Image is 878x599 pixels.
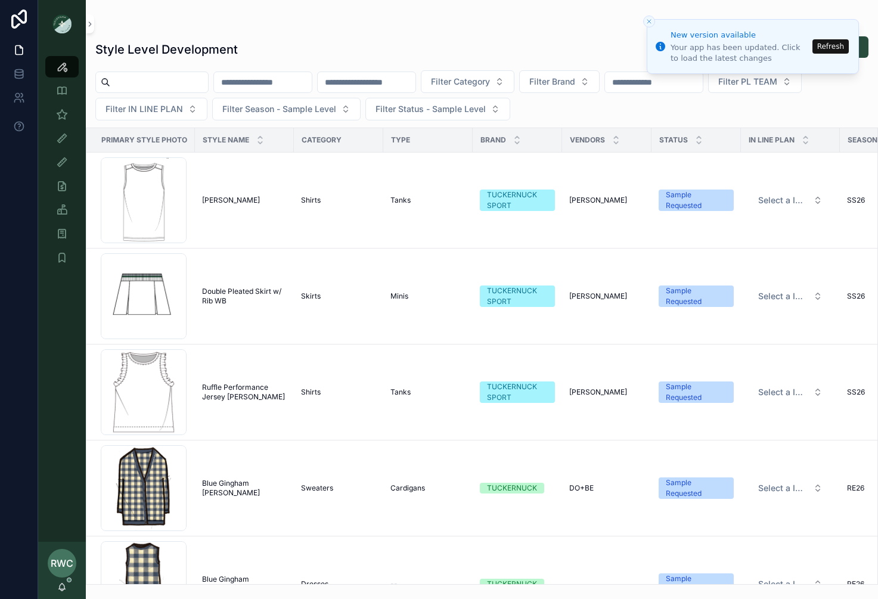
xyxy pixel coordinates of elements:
span: Cardigans [390,483,425,493]
a: Shirts [301,387,376,397]
a: Skirts [301,291,376,301]
span: Select a IN LINE PLAN [758,482,808,494]
a: Select Button [748,285,833,308]
div: TUCKERNUCK SPORT [487,285,548,307]
a: Cardigans [390,483,466,493]
span: RE26 [847,483,864,493]
span: Sweaters [301,483,333,493]
div: Sample Requested [666,381,727,403]
a: Sample Requested [659,477,734,499]
span: Shirts [301,195,321,205]
button: Select Button [708,70,802,93]
a: Double Pleated Skirt w/ Rib WB [202,287,287,306]
span: SS26 [847,195,865,205]
span: [PERSON_NAME] [569,195,627,205]
span: Status [659,135,688,145]
button: Select Button [749,190,832,211]
span: Style Name [203,135,249,145]
div: TUCKERNUCK [487,483,537,494]
a: -- [390,579,466,589]
a: Sample Requested [659,381,734,403]
button: Refresh [812,39,849,54]
a: TUCKERNUCK SPORT [480,381,555,403]
span: Category [302,135,342,145]
a: TUCKERNUCK SPORT [480,190,555,211]
a: TUCKERNUCK SPORT [480,285,555,307]
button: Close toast [643,15,655,27]
span: Tanks [390,387,411,397]
div: TUCKERNUCK [487,579,537,589]
span: Filter Season - Sample Level [222,103,336,115]
span: Select a IN LINE PLAN [758,194,808,206]
div: Your app has been updated. Click to load the latest changes [671,42,809,64]
a: [PERSON_NAME] [202,195,287,205]
span: -- [390,579,398,589]
span: [PERSON_NAME] [569,387,627,397]
span: Filter Category [431,76,490,88]
span: Filter Status - Sample Level [376,103,486,115]
span: Vendors [570,135,605,145]
span: Brand [480,135,506,145]
span: Filter Brand [529,76,575,88]
a: Ruffle Performance Jersey [PERSON_NAME] [202,383,287,402]
span: Filter IN LINE PLAN [106,103,183,115]
span: Select a IN LINE PLAN [758,578,808,590]
button: Select Button [749,381,832,403]
div: Sample Requested [666,190,727,211]
a: Select Button [748,573,833,595]
span: Select a IN LINE PLAN [758,290,808,302]
a: Sample Requested [659,190,734,211]
a: Tanks [390,195,466,205]
span: SS26 [847,387,865,397]
span: Primary Style Photo [101,135,187,145]
span: SS26 [847,291,865,301]
a: Select Button [748,381,833,404]
span: Minis [390,291,408,301]
span: Type [391,135,410,145]
div: TUCKERNUCK SPORT [487,190,548,211]
button: Select Button [749,573,832,595]
a: Select Button [748,477,833,499]
button: Select Button [519,70,600,93]
a: TUCKERNUCK [480,483,555,494]
a: Shirts [301,195,376,205]
span: RWC [51,556,73,570]
button: Select Button [749,477,832,499]
span: IN LINE PLAN [749,135,795,145]
span: Skirts [301,291,321,301]
span: Shirts [301,387,321,397]
span: Dresses [301,579,328,589]
div: TUCKERNUCK SPORT [487,381,548,403]
div: scrollable content [38,48,86,284]
a: Select Button [748,189,833,212]
a: Tanks [390,387,466,397]
a: [PERSON_NAME] [569,195,644,205]
button: Select Button [212,98,361,120]
a: TUCKERNUCK [480,579,555,589]
a: Blue Gingham [PERSON_NAME] Dress [202,575,287,594]
button: Select Button [749,285,832,307]
span: Tanks [390,195,411,205]
a: Sweaters [301,483,376,493]
button: Select Button [95,98,207,120]
button: Select Button [365,98,510,120]
a: Dresses [301,579,376,589]
a: Minis [390,291,466,301]
a: [PERSON_NAME] [569,291,644,301]
div: Sample Requested [666,477,727,499]
a: Sample Requested [659,285,734,307]
span: [PERSON_NAME] [569,291,627,301]
a: [PERSON_NAME] [569,387,644,397]
h1: Style Level Development [95,41,238,58]
a: Sample Requested [659,573,734,595]
a: Blue Gingham [PERSON_NAME] [202,479,287,498]
span: DO+BE [569,483,594,493]
span: Select a IN LINE PLAN [758,386,808,398]
img: App logo [52,14,72,33]
div: New version available [671,29,809,41]
div: Sample Requested [666,285,727,307]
